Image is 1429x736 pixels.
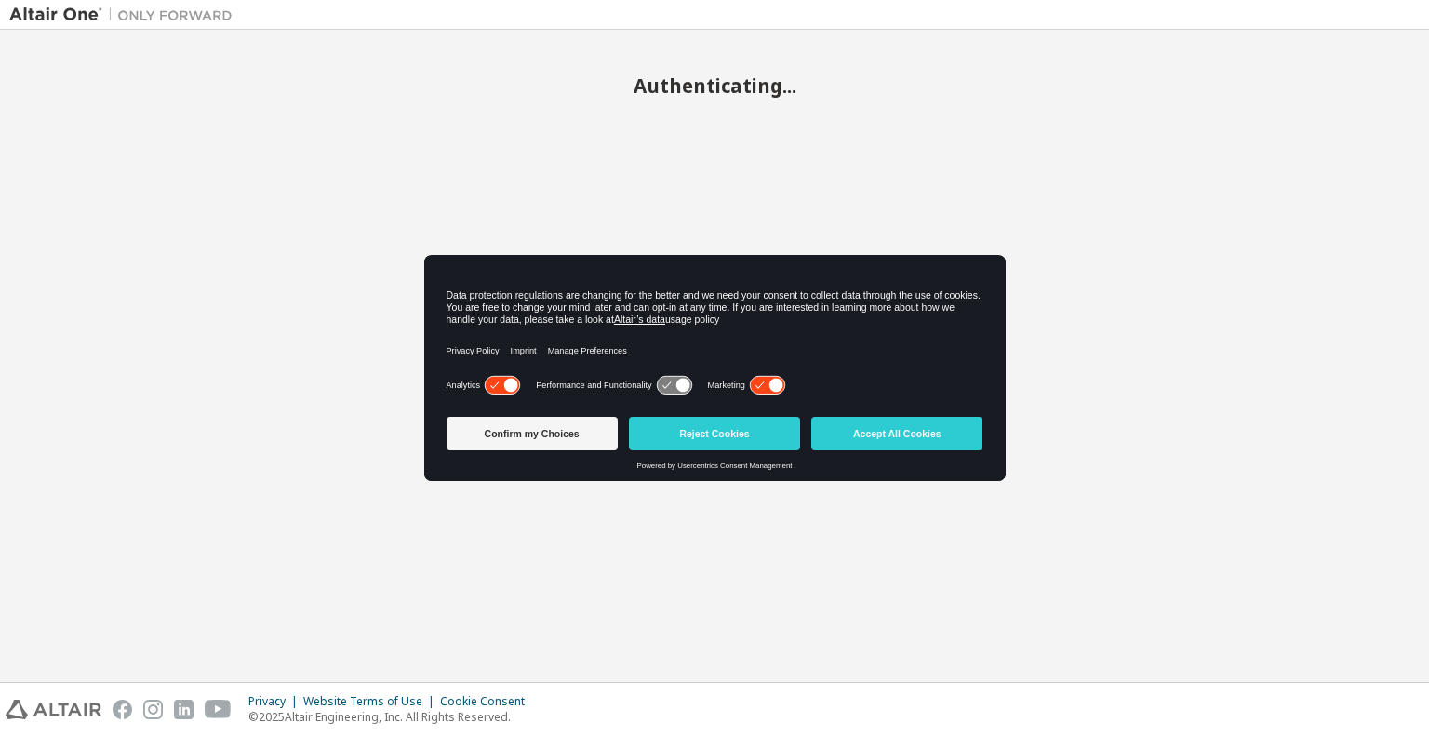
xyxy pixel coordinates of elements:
img: youtube.svg [205,700,232,719]
img: Altair One [9,6,242,24]
div: Cookie Consent [440,694,536,709]
h2: Authenticating... [9,74,1420,98]
div: Privacy [248,694,303,709]
img: linkedin.svg [174,700,194,719]
img: altair_logo.svg [6,700,101,719]
div: Website Terms of Use [303,694,440,709]
img: instagram.svg [143,700,163,719]
p: © 2025 Altair Engineering, Inc. All Rights Reserved. [248,709,536,725]
img: facebook.svg [113,700,132,719]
